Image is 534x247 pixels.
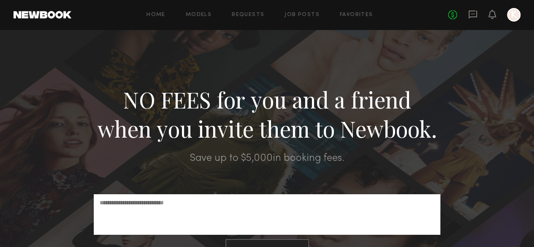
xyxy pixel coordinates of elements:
a: K [507,8,520,22]
a: Home [146,12,165,18]
a: Favorites [340,12,373,18]
a: Job Posts [285,12,320,18]
a: Requests [232,12,264,18]
a: Models [186,12,211,18]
